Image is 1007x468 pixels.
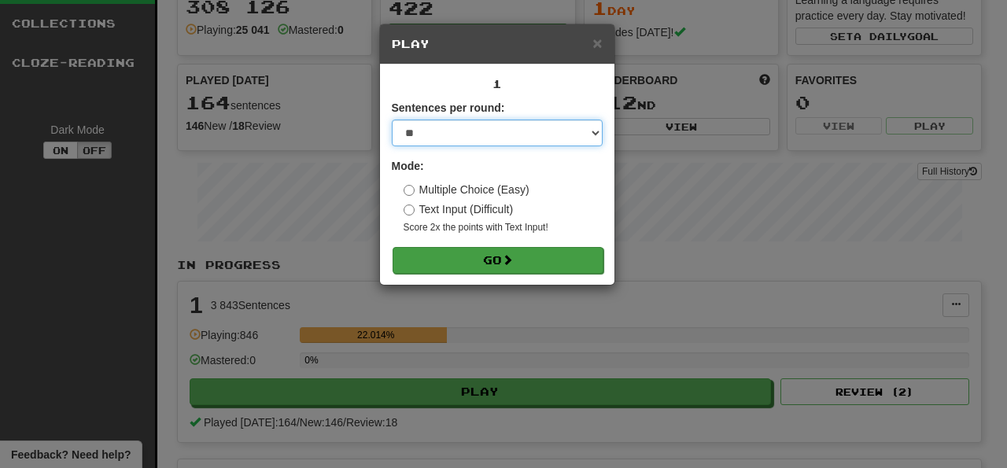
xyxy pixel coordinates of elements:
strong: Mode: [392,160,424,172]
label: Sentences per round: [392,100,505,116]
label: Multiple Choice (Easy) [404,182,529,197]
input: Text Input (Difficult) [404,205,415,216]
label: Text Input (Difficult) [404,201,514,217]
button: Close [592,35,602,51]
span: × [592,34,602,52]
span: 1 [492,77,502,90]
small: Score 2x the points with Text Input ! [404,221,603,234]
input: Multiple Choice (Easy) [404,185,415,196]
button: Go [393,247,603,274]
h5: Play [392,36,603,52]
